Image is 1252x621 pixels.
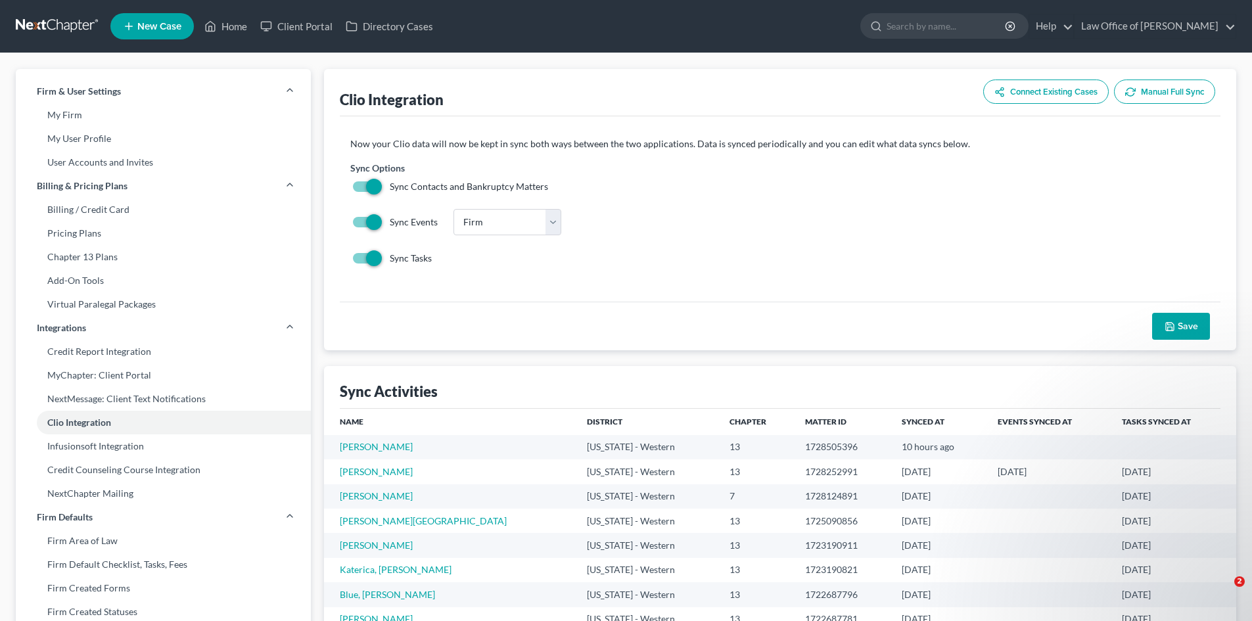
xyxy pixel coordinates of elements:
[576,484,719,509] td: [US_STATE] - Western
[37,179,128,193] span: Billing & Pricing Plans
[340,589,435,600] a: Blue, [PERSON_NAME]
[16,221,311,245] a: Pricing Plans
[983,80,1109,104] button: Connect Existing Cases
[795,484,891,509] td: 1728124891
[1111,582,1236,607] td: [DATE]
[340,515,507,526] a: [PERSON_NAME][GEOGRAPHIC_DATA]
[1234,576,1245,587] span: 2
[891,509,987,533] td: [DATE]
[390,181,548,192] span: Sync Contacts and Bankruptcy Matters
[719,558,795,582] td: 13
[719,533,795,557] td: 13
[1111,409,1236,435] th: Tasks Synced At
[719,582,795,607] td: 13
[887,14,1007,38] input: Search by name...
[339,14,440,38] a: Directory Cases
[37,321,86,334] span: Integrations
[795,533,891,557] td: 1723190911
[1152,313,1210,340] button: Save
[719,484,795,509] td: 7
[16,340,311,363] a: Credit Report Integration
[350,161,405,175] label: Sync Options
[340,540,413,551] a: [PERSON_NAME]
[795,582,891,607] td: 1722687796
[1111,484,1236,509] td: [DATE]
[891,484,987,509] td: [DATE]
[16,269,311,292] a: Add-On Tools
[719,409,795,435] th: Chapter
[340,466,413,477] a: [PERSON_NAME]
[891,409,987,435] th: Synced at
[340,490,413,501] a: [PERSON_NAME]
[795,435,891,459] td: 1728505396
[390,216,438,227] span: Sync Events
[719,435,795,459] td: 13
[1029,14,1073,38] a: Help
[390,252,432,264] span: Sync Tasks
[1207,576,1239,608] iframe: Intercom live chat
[576,459,719,484] td: [US_STATE] - Western
[350,137,1210,150] p: Now your Clio data will now be kept in sync both ways between the two applications. Data is synce...
[16,529,311,553] a: Firm Area of Law
[16,434,311,458] a: Infusionsoft Integration
[137,22,181,32] span: New Case
[16,576,311,600] a: Firm Created Forms
[16,505,311,529] a: Firm Defaults
[719,459,795,484] td: 13
[891,558,987,582] td: [DATE]
[16,198,311,221] a: Billing / Credit Card
[37,85,121,98] span: Firm & User Settings
[1114,80,1215,104] button: Manual Full Sync
[324,409,576,435] th: Name
[719,509,795,533] td: 13
[576,409,719,435] th: District
[16,411,311,434] a: Clio Integration
[1111,459,1236,484] td: [DATE]
[795,409,891,435] th: Matter ID
[340,90,444,109] div: Clio Integration
[340,564,452,575] a: Katerica, [PERSON_NAME]
[891,435,987,459] td: 10 hours ago
[16,127,311,150] a: My User Profile
[16,482,311,505] a: NextChapter Mailing
[16,103,311,127] a: My Firm
[795,459,891,484] td: 1728252991
[16,292,311,316] a: Virtual Paralegal Packages
[891,533,987,557] td: [DATE]
[16,150,311,174] a: User Accounts and Invites
[576,582,719,607] td: [US_STATE] - Western
[576,533,719,557] td: [US_STATE] - Western
[987,409,1111,435] th: Events Synced At
[16,316,311,340] a: Integrations
[340,441,413,452] a: [PERSON_NAME]
[254,14,339,38] a: Client Portal
[16,174,311,198] a: Billing & Pricing Plans
[891,459,987,484] td: [DATE]
[576,509,719,533] td: [US_STATE] - Western
[16,80,311,103] a: Firm & User Settings
[16,245,311,269] a: Chapter 13 Plans
[987,459,1111,484] td: [DATE]
[16,458,311,482] a: Credit Counseling Course Integration
[198,14,254,38] a: Home
[795,558,891,582] td: 1723190821
[16,553,311,576] a: Firm Default Checklist, Tasks, Fees
[795,509,891,533] td: 1725090856
[340,382,438,401] div: Sync Activities
[16,387,311,411] a: NextMessage: Client Text Notifications
[1075,14,1236,38] a: Law Office of [PERSON_NAME]
[576,558,719,582] td: [US_STATE] - Western
[37,511,93,524] span: Firm Defaults
[576,435,719,459] td: [US_STATE] - Western
[891,582,987,607] td: [DATE]
[16,363,311,387] a: MyChapter: Client Portal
